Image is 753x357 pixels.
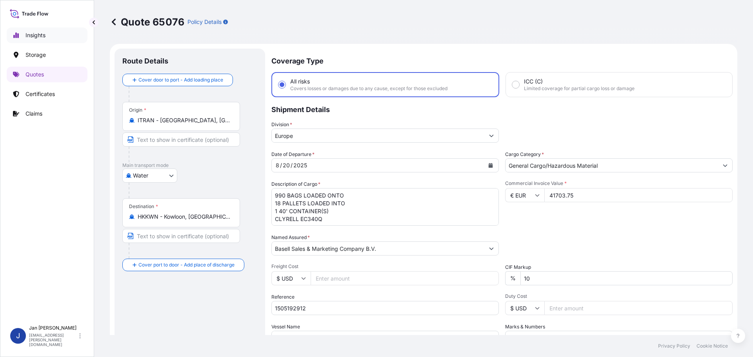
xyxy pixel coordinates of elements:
input: Type to search division [272,129,484,143]
div: Origin [129,107,146,113]
div: % [505,271,520,285]
div: day, [282,161,291,170]
p: Quotes [25,71,44,78]
button: Cover port to door - Add place of discharge [122,259,244,271]
p: Main transport mode [122,162,257,169]
button: Show suggestions [484,129,498,143]
input: All risksCovers losses or damages due to any cause, except for those excluded [278,81,286,88]
button: Show suggestions [484,241,498,256]
input: Number1, number2,... [505,331,733,345]
input: Your internal reference [271,301,499,315]
span: Freight Cost [271,263,499,270]
button: Show suggestions [718,158,732,172]
span: Duty Cost [505,293,733,299]
input: Destination [138,213,230,221]
div: month, [275,161,280,170]
input: Full name [272,241,484,256]
p: Coverage Type [271,49,733,72]
span: Limited coverage for partial cargo loss or damage [524,85,635,92]
textarea: 990 BAGS LOADED ONTO 18 PALLETS LOADED INTO 1 40' CONTAINER(S) CLYRELL EC340Q [271,188,499,226]
p: Jan [PERSON_NAME] [29,325,78,331]
label: Reference [271,293,295,301]
p: Policy Details [187,18,222,26]
label: Description of Cargo [271,180,320,188]
div: Destination [129,203,158,210]
button: Calendar [484,159,497,172]
p: Shipment Details [271,97,733,121]
div: / [280,161,282,170]
span: Cover port to door - Add place of discharge [138,261,235,269]
a: Storage [7,47,87,63]
input: Select a commodity type [506,158,718,172]
a: Insights [7,27,87,43]
button: Select transport [122,169,177,183]
p: Route Details [122,56,168,66]
p: Quote 65076 [110,16,184,28]
span: Commercial Invoice Value [505,180,733,187]
p: [EMAIL_ADDRESS][PERSON_NAME][DOMAIN_NAME] [29,333,78,347]
input: Text to appear on certificate [122,132,240,147]
a: Cookie Notice [697,343,728,349]
button: Cover door to port - Add loading place [122,74,233,86]
p: Certificates [25,90,55,98]
input: Enter percentage [520,271,733,285]
span: Cover door to port - Add loading place [138,76,223,84]
span: J [16,332,20,340]
span: ICC (C) [524,78,543,85]
input: ICC (C)Limited coverage for partial cargo loss or damage [512,81,519,88]
p: Storage [25,51,46,59]
label: CIF Markup [505,263,531,271]
span: Covers losses or damages due to any cause, except for those excluded [290,85,447,92]
p: Insights [25,31,45,39]
input: Type amount [544,188,733,202]
div: / [291,161,293,170]
a: Claims [7,106,87,121]
input: Enter amount [544,301,733,315]
span: All risks [290,78,310,85]
p: Claims [25,110,42,118]
a: Privacy Policy [658,343,690,349]
a: Certificates [7,86,87,102]
span: Water [133,172,148,179]
label: Cargo Category [505,150,544,158]
label: Marks & Numbers [505,323,545,331]
span: Date of Departure [271,150,315,158]
label: Division [271,121,292,129]
input: Text to appear on certificate [122,229,240,243]
label: Named Assured [271,234,310,241]
input: Enter amount [311,271,499,285]
label: Vessel Name [271,323,300,331]
input: Origin [138,116,230,124]
div: year, [293,161,308,170]
a: Quotes [7,67,87,82]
